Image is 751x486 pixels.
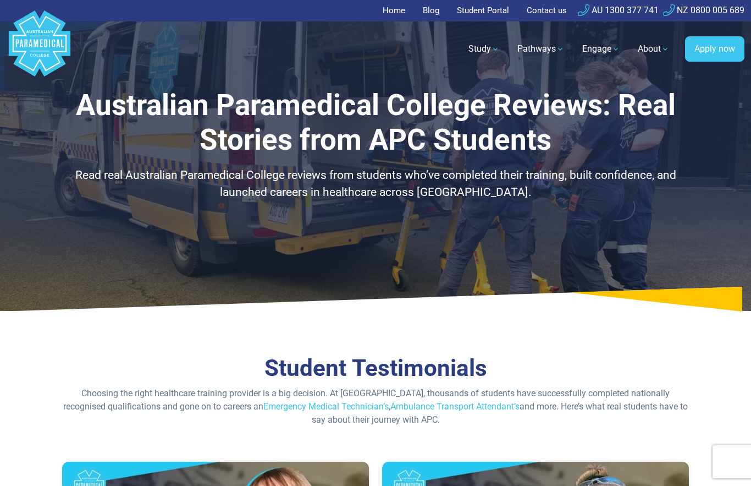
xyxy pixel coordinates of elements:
h1: Australian Paramedical College Reviews: Real Stories from APC Students [62,88,689,158]
a: About [631,34,676,64]
a: Study [462,34,506,64]
a: NZ 0800 005 689 [663,5,744,15]
a: Emergency Medical Technician’s [263,401,389,412]
h2: Student Testimonials [62,354,689,383]
a: Ambulance Transport Attendant’s [390,401,520,412]
p: Choosing the right healthcare training provider is a big decision. At [GEOGRAPHIC_DATA], thousand... [62,387,689,427]
a: Australian Paramedical College [7,21,73,77]
a: Pathways [511,34,571,64]
p: Read real Australian Paramedical College reviews from students who’ve completed their training, b... [62,167,689,201]
a: AU 1300 377 741 [578,5,659,15]
a: Apply now [685,36,744,62]
a: Engage [576,34,627,64]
